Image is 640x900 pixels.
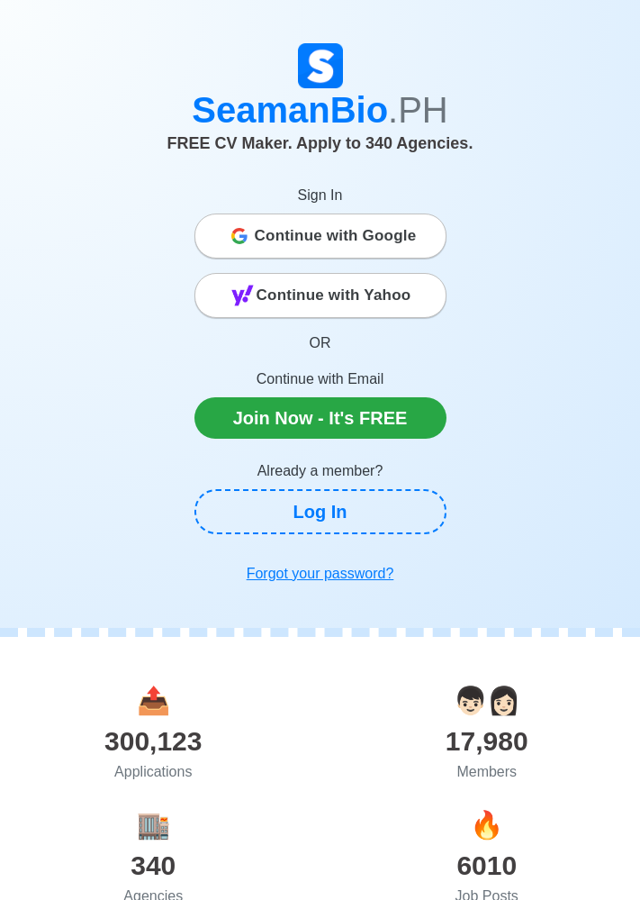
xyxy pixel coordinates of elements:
[137,686,170,715] span: applications
[194,556,446,592] a: Forgot your password?
[257,277,411,314] span: Continue with Yahoo
[388,90,448,130] span: .PH
[247,566,394,581] u: Forgot your password?
[298,43,343,88] img: Logo
[454,686,520,715] span: users
[194,273,446,318] button: Continue with Yahoo
[470,810,503,840] span: jobs
[194,489,446,534] a: Log In
[137,810,170,840] span: agencies
[194,214,446,259] button: Continue with Google
[194,332,446,354] p: OR
[194,397,446,439] a: Join Now - It's FREE
[255,218,417,254] span: Continue with Google
[194,460,446,482] p: Already a member?
[167,134,473,152] span: FREE CV Maker. Apply to 340 Agencies.
[194,368,446,390] p: Continue with Email
[194,185,446,206] p: Sign In
[91,88,550,132] h1: SeamanBio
